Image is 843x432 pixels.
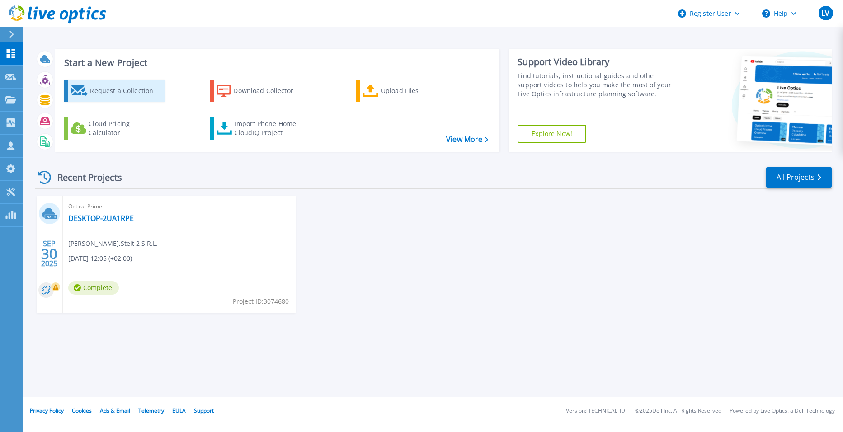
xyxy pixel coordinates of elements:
a: Upload Files [356,80,457,102]
span: 30 [41,250,57,258]
h3: Start a New Project [64,58,488,68]
div: Cloud Pricing Calculator [89,119,161,137]
a: DESKTOP-2UA1RPE [68,214,134,223]
li: Powered by Live Optics, a Dell Technology [730,408,835,414]
a: Explore Now! [518,125,586,143]
a: EULA [172,407,186,414]
span: [DATE] 12:05 (+02:00) [68,254,132,263]
a: Ads & Email [100,407,130,414]
span: Optical Prime [68,202,290,211]
span: LV [821,9,829,17]
div: Find tutorials, instructional guides and other support videos to help you make the most of your L... [518,71,682,99]
a: Cookies [72,407,92,414]
a: View More [446,135,488,144]
span: [PERSON_NAME] , Stelt 2 S.R.L. [68,239,158,249]
a: All Projects [766,167,832,188]
a: Support [194,407,214,414]
div: SEP 2025 [41,237,58,270]
div: Upload Files [381,82,453,100]
div: Support Video Library [518,56,682,68]
div: Recent Projects [35,166,134,188]
a: Telemetry [138,407,164,414]
li: © 2025 Dell Inc. All Rights Reserved [635,408,721,414]
span: Complete [68,281,119,295]
span: Project ID: 3074680 [233,296,289,306]
div: Import Phone Home CloudIQ Project [235,119,305,137]
a: Download Collector [210,80,311,102]
a: Cloud Pricing Calculator [64,117,165,140]
a: Privacy Policy [30,407,64,414]
li: Version: [TECHNICAL_ID] [566,408,627,414]
div: Request a Collection [90,82,162,100]
a: Request a Collection [64,80,165,102]
div: Download Collector [233,82,306,100]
